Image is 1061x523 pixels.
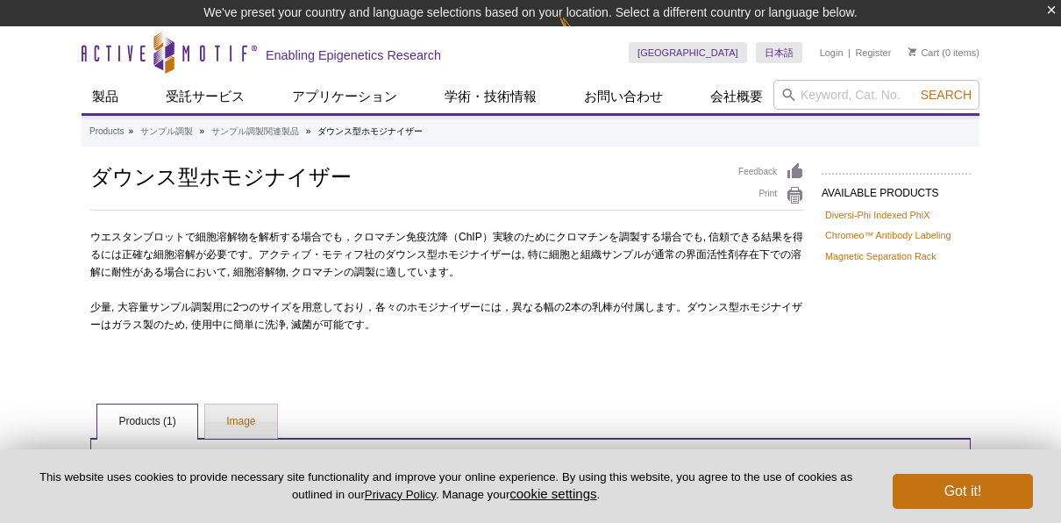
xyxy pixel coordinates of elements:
[573,80,673,113] a: お問い合わせ
[281,80,408,113] a: アプリケーション
[822,173,971,204] h2: AVAILABLE PRODUCTS
[434,80,547,113] a: 学術・技術情報
[459,231,482,243] span: ChIP
[97,405,196,440] a: Products (1)
[908,42,979,63] li: (0 items)
[200,126,205,136] li: »
[738,162,804,182] a: Feedback
[266,47,441,63] h2: Enabling Epigenetics Research
[90,162,721,189] h1: ダウンス型ホモジナイザー
[825,227,951,243] a: Chromeo™ Antibody Labeling
[855,47,891,59] a: Register
[28,469,864,503] p: This website uses cookies to provide necessary site functionality and improve your online experie...
[565,301,571,313] span: 2
[908,47,916,56] img: Your Cart
[509,486,596,501] button: cookie settings
[306,126,311,136] li: »
[211,124,299,140] a: サンプル調製関連製品
[848,42,851,63] li: |
[140,124,193,140] a: サンプル調製
[908,47,939,59] a: Cart
[155,80,255,113] a: 受託サービス
[365,488,436,501] a: Privacy Policy
[820,47,844,59] a: Login
[700,80,773,113] a: 会社概要
[921,88,972,102] span: Search
[233,301,239,313] span: 2
[205,405,276,440] a: Image
[128,126,133,136] li: »
[317,126,423,136] li: ダウンス型ホモジナイザー
[756,42,802,63] a: 日本語
[629,42,747,63] a: [GEOGRAPHIC_DATA]
[915,87,977,103] button: Search
[893,474,1033,509] button: Got it!
[825,248,936,264] a: Magnetic Separation Rack
[773,80,979,110] input: Keyword, Cat. No.
[738,186,804,205] a: Print
[90,301,802,331] span: 少量, 大容量サンプル調製用に つのサイズを用意しており，各々のホモジナイザーには，異なる幅の 本の乳棒が付属します。ダウンス型ホモジナイザーはガラス製のため, 使用中に簡単に洗浄, 滅菌が可能です。
[825,207,929,223] a: Diversi-Phi Indexed PhiX
[82,80,129,113] a: 製品
[89,124,124,140] a: Products
[559,13,605,54] img: Change Here
[90,231,803,278] span: ウエスタンブロットで細胞溶解物を解析する場合でも，クロマチン免疫沈降（ ）実験のためにクロマチンを調製する場合でも, 信頼できる結果を得るには正確な細胞溶解が必要です。アクティブ・モティフ社のダ...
